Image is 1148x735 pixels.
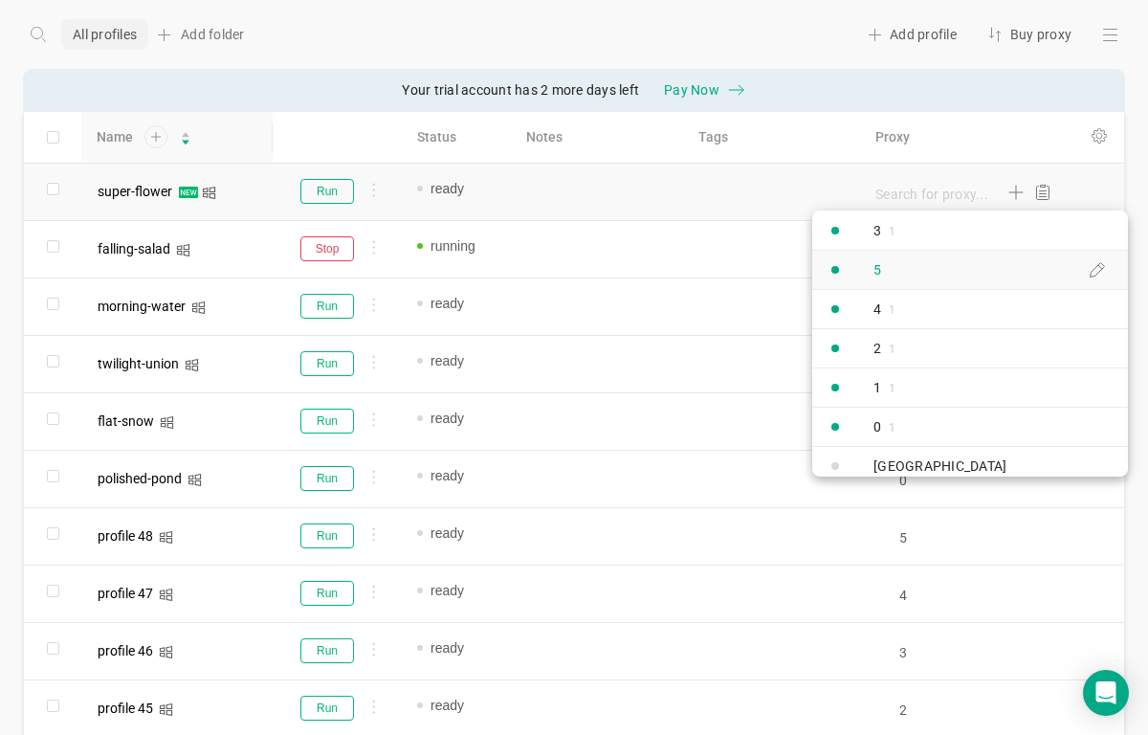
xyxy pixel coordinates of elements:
div: 1 [889,419,895,434]
div: Open Intercom Messenger [1083,670,1129,716]
div: 2 [873,341,881,356]
div: 1 [889,223,895,238]
div: 4 [873,301,881,317]
div: 0 [873,419,881,434]
div: 1 [889,341,895,356]
div: 1 [889,380,895,395]
div: 1 [873,380,881,395]
div: 5 [873,262,881,278]
div: 3 [873,223,881,238]
div: [GEOGRAPHIC_DATA] [873,458,1006,474]
div: 1 [889,301,895,317]
input: Search for proxy... [875,187,993,202]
